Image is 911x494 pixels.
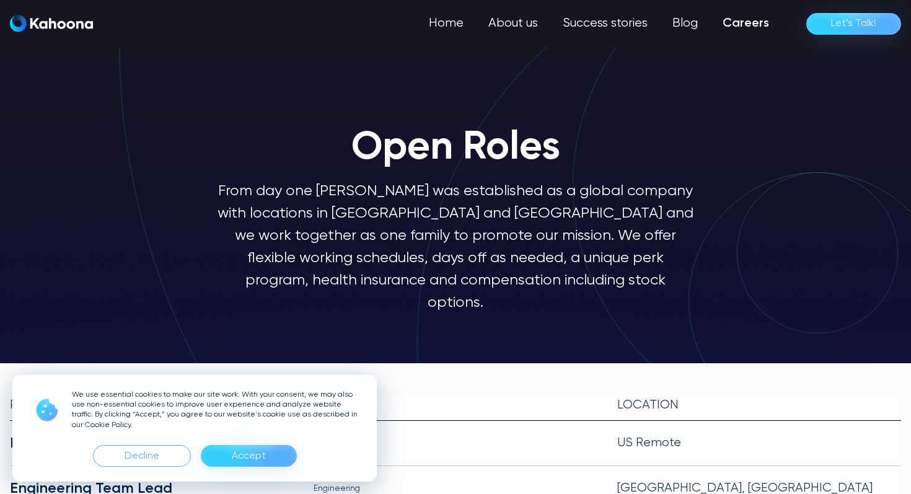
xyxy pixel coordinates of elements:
[72,390,362,430] p: We use essential cookies to make our site work. With your consent, we may also use non-essential ...
[617,395,901,415] div: Location
[831,14,876,33] div: Let’s Talk!
[10,421,901,466] a: Business Development, eCommerceSalesUS Remote
[314,395,597,415] div: team
[416,11,476,36] a: Home
[660,11,710,36] a: Blog
[201,445,297,467] div: Accept
[617,433,901,453] div: US Remote
[550,11,660,36] a: Success stories
[10,15,93,32] img: Kahoona logo white
[125,446,159,466] div: Decline
[232,446,266,466] div: Accept
[710,11,781,36] a: Careers
[351,126,560,170] h1: Open Roles
[218,180,693,314] p: From day one [PERSON_NAME] was established as a global company with locations in [GEOGRAPHIC_DATA...
[314,433,597,453] div: Sales
[10,433,294,453] div: Business Development, eCommerce
[806,13,901,35] a: Let’s Talk!
[476,11,550,36] a: About us
[10,395,294,415] div: Position
[10,15,93,33] a: home
[93,445,191,467] div: Decline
